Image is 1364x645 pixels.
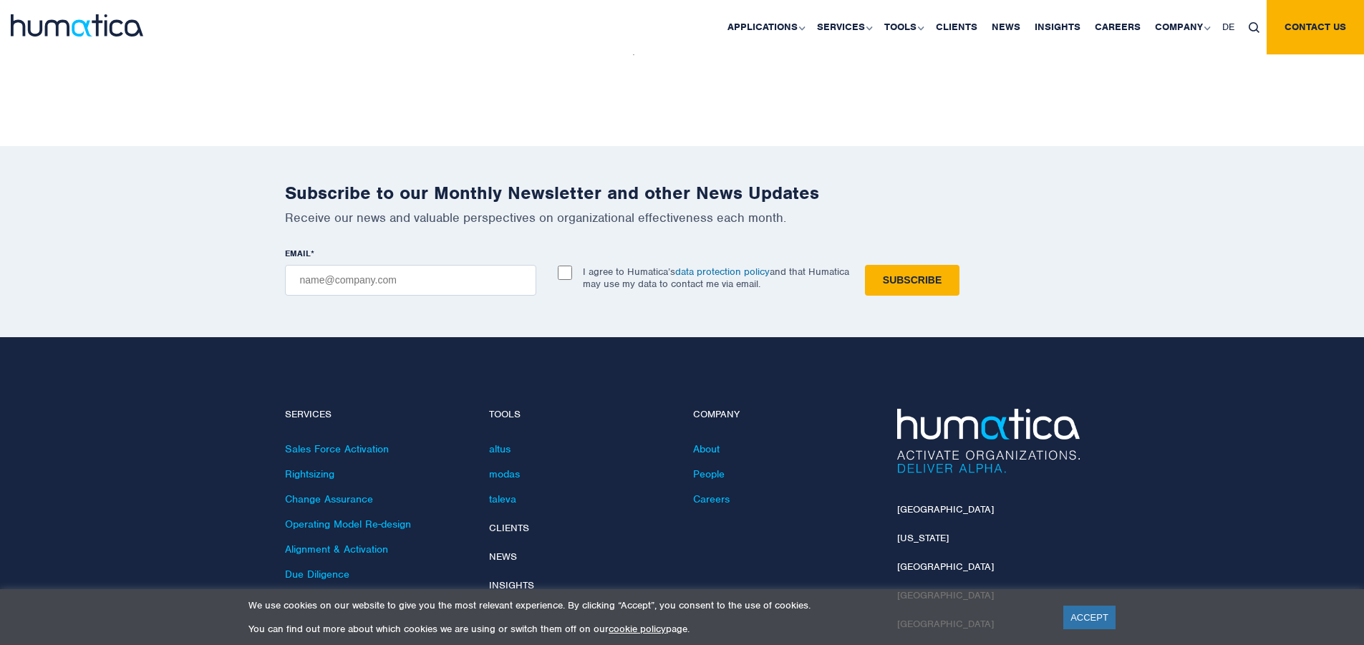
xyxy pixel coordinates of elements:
h2: Subscribe to our Monthly Newsletter and other News Updates [285,182,1080,204]
a: [GEOGRAPHIC_DATA] [897,503,994,515]
input: name@company.com [285,265,536,296]
a: Alignment & Activation [285,543,388,556]
p: I agree to Humatica’s and that Humatica may use my data to contact me via email. [583,266,849,290]
a: News [489,551,517,563]
a: About [693,442,720,455]
a: Change Assurance [285,493,373,505]
a: data protection policy [675,266,770,278]
a: Due Diligence [285,568,349,581]
a: modas [489,467,520,480]
a: ACCEPT [1063,606,1116,629]
a: altus [489,442,511,455]
a: People [693,467,725,480]
a: Sales Force Activation [285,442,389,455]
a: Rightsizing [285,467,334,480]
a: taleva [489,493,516,505]
p: We use cookies on our website to give you the most relevant experience. By clicking “Accept”, you... [248,599,1045,611]
h4: Company [693,409,876,421]
a: [GEOGRAPHIC_DATA] [897,561,994,573]
a: Operating Model Re-design [285,518,411,530]
a: Insights [489,579,534,591]
h4: Services [285,409,468,421]
a: [US_STATE] [897,532,949,544]
a: Careers [693,493,730,505]
a: Clients [489,522,529,534]
span: EMAIL [285,248,311,259]
h4: Tools [489,409,672,421]
img: Humatica [897,409,1080,473]
span: DE [1222,21,1234,33]
a: cookie policy [609,623,666,635]
p: You can find out more about which cookies we are using or switch them off on our page. [248,623,1045,635]
p: Receive our news and valuable perspectives on organizational effectiveness each month. [285,210,1080,225]
input: Subscribe [865,265,959,296]
img: search_icon [1249,22,1259,33]
input: I agree to Humatica’sdata protection policyand that Humatica may use my data to contact me via em... [558,266,572,280]
img: logo [11,14,143,37]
